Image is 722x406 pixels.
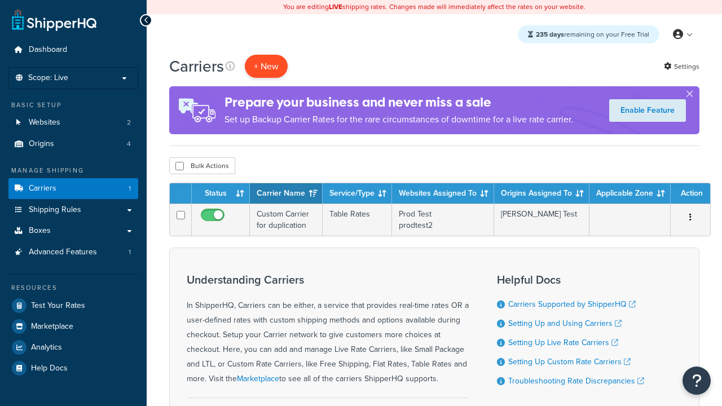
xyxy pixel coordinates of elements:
a: Setting Up Custom Rate Carriers [508,356,631,368]
th: Action [671,183,710,204]
a: Help Docs [8,358,138,378]
a: Marketplace [237,373,279,385]
a: ShipperHQ Home [12,8,96,31]
span: 2 [127,118,131,127]
li: Carriers [8,178,138,199]
a: Shipping Rules [8,200,138,220]
a: Marketplace [8,316,138,337]
b: LIVE [329,2,342,12]
div: Resources [8,283,138,293]
a: Setting Up and Using Carriers [508,317,622,329]
a: Enable Feature [609,99,686,122]
span: Boxes [29,226,51,236]
button: Bulk Actions [169,157,235,174]
span: 1 [129,248,131,257]
a: Websites 2 [8,112,138,133]
span: Websites [29,118,60,127]
div: Manage Shipping [8,166,138,175]
span: Marketplace [31,322,73,332]
th: Service/Type: activate to sort column ascending [323,183,392,204]
span: Advanced Features [29,248,97,257]
li: Origins [8,134,138,155]
span: 1 [129,184,131,193]
h3: Helpful Docs [497,273,644,286]
th: Carrier Name: activate to sort column ascending [250,183,323,204]
span: Test Your Rates [31,301,85,311]
h4: Prepare your business and never miss a sale [224,93,573,112]
td: [PERSON_NAME] Test [494,204,589,236]
div: Basic Setup [8,100,138,110]
span: Carriers [29,184,56,193]
th: Websites Assigned To: activate to sort column ascending [392,183,494,204]
span: Dashboard [29,45,67,55]
span: Analytics [31,343,62,352]
strong: 235 days [536,29,564,39]
div: remaining on your Free Trial [518,25,659,43]
div: In ShipperHQ, Carriers can be either, a service that provides real-time rates OR a user-defined r... [187,273,469,386]
span: Scope: Live [28,73,68,83]
a: Analytics [8,337,138,358]
h3: Understanding Carriers [187,273,469,286]
span: Origins [29,139,54,149]
a: Advanced Features 1 [8,242,138,263]
p: Set up Backup Carrier Rates for the rare circumstances of downtime for a live rate carrier. [224,112,573,127]
li: Websites [8,112,138,133]
a: Test Your Rates [8,295,138,316]
a: Carriers Supported by ShipperHQ [508,298,636,310]
a: Settings [664,59,699,74]
span: Help Docs [31,364,68,373]
a: Setting Up Live Rate Carriers [508,337,618,348]
th: Origins Assigned To: activate to sort column ascending [494,183,589,204]
h1: Carriers [169,55,224,77]
span: Shipping Rules [29,205,81,215]
button: + New [245,55,288,78]
img: ad-rules-rateshop-fe6ec290ccb7230408bd80ed9643f0289d75e0ffd9eb532fc0e269fcd187b520.png [169,86,224,134]
span: 4 [127,139,131,149]
li: Advanced Features [8,242,138,263]
th: Status: activate to sort column ascending [192,183,250,204]
a: Carriers 1 [8,178,138,199]
td: Table Rates [323,204,392,236]
a: Dashboard [8,39,138,60]
button: Open Resource Center [683,367,711,395]
th: Applicable Zone: activate to sort column ascending [589,183,671,204]
a: Troubleshooting Rate Discrepancies [508,375,644,387]
a: Boxes [8,220,138,241]
td: Custom Carrier for duplication [250,204,323,236]
a: Origins 4 [8,134,138,155]
td: Prod Test prodtest2 [392,204,494,236]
